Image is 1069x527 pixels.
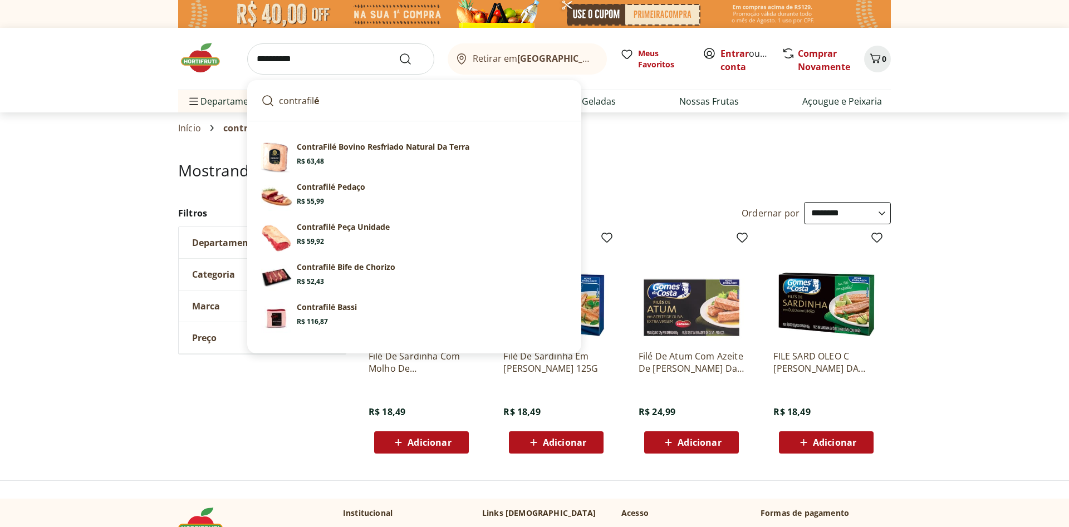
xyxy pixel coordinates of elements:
[813,438,856,447] span: Adicionar
[644,431,739,454] button: Adicionar
[297,262,395,273] p: Contrafilé Bife de Chorizo
[223,123,270,133] span: contra filé
[638,48,689,70] span: Meus Favoritos
[369,406,405,418] span: R$ 18,49
[448,43,607,75] button: Retirar em[GEOGRAPHIC_DATA]/[GEOGRAPHIC_DATA]
[374,431,469,454] button: Adicionar
[882,53,886,64] span: 0
[178,123,201,133] a: Início
[679,95,739,108] a: Nossas Frutas
[297,141,469,152] p: ContraFilé Bovino Resfriado Natural Da Terra
[369,350,474,375] a: Filé De Sardinha Com Molho De [PERSON_NAME] Da Costa 125G
[178,202,346,224] h2: Filtros
[261,262,292,293] img: Principal
[297,317,328,326] span: R$ 116,87
[773,350,879,375] a: FILE SARD OLEO C [PERSON_NAME] DA COSTA 125G
[297,221,390,233] p: Contrafilé Peça Unidade
[678,438,721,447] span: Adicionar
[620,48,689,70] a: Meus Favoritos
[802,95,882,108] a: Açougue e Peixaria
[297,157,324,166] span: R$ 63,48
[178,41,234,75] img: Hortifruti
[192,269,235,280] span: Categoria
[178,161,891,179] h1: Mostrando resultados para:
[279,94,319,107] p: contrafil
[343,508,393,519] p: Institucional
[261,302,292,333] img: Principal
[297,237,324,246] span: R$ 59,92
[257,257,572,297] a: PrincipalContrafilé Bife de ChorizoR$ 52,43
[192,301,220,312] span: Marca
[473,53,596,63] span: Retirar em
[192,332,217,343] span: Preço
[773,235,879,341] img: FILE SARD OLEO C LIM GOMES DA COSTA 125G
[798,47,850,73] a: Comprar Novamente
[761,508,891,519] p: Formas de pagamento
[720,47,770,73] span: ou
[773,406,810,418] span: R$ 18,49
[639,406,675,418] span: R$ 24,99
[257,297,572,337] a: PrincipalContrafilé BassiR$ 116,87
[179,322,346,353] button: Preço
[314,95,319,107] strong: é
[779,431,874,454] button: Adicionar
[503,406,540,418] span: R$ 18,49
[187,88,267,115] span: Departamentos
[720,47,782,73] a: Criar conta
[621,508,649,519] p: Acesso
[187,88,200,115] button: Menu
[297,302,357,313] p: Contrafilé Bassi
[297,181,365,193] p: Contrafilé Pedaço
[192,237,258,248] span: Departamento
[639,350,744,375] a: Filé De Atum Com Azeite De [PERSON_NAME] Da Costa 125G
[257,177,572,217] a: Contrafilé PedaçoContrafilé PedaçoR$ 55,99
[864,46,891,72] button: Carrinho
[179,259,346,290] button: Categoria
[297,277,324,286] span: R$ 52,43
[509,431,604,454] button: Adicionar
[257,137,572,177] a: ContraFilé Bovino Resfriado Natural Da TerraR$ 63,48
[179,290,346,322] button: Marca
[742,207,800,219] label: Ordernar por
[503,350,609,375] a: Filé De Sardinha Em [PERSON_NAME] 125G
[179,227,346,258] button: Departamento
[257,90,572,112] a: contrafilé
[247,43,434,75] input: search
[297,197,324,206] span: R$ 55,99
[720,47,749,60] a: Entrar
[639,235,744,341] img: Filé De Atum Com Azeite De Oliva Gomes Da Costa 125G
[543,438,586,447] span: Adicionar
[517,52,705,65] b: [GEOGRAPHIC_DATA]/[GEOGRAPHIC_DATA]
[408,438,451,447] span: Adicionar
[482,508,596,519] p: Links [DEMOGRAPHIC_DATA]
[399,52,425,66] button: Submit Search
[257,217,572,257] a: Contrafilé Peça UnidadeR$ 59,92
[261,181,292,213] img: Contrafilé Pedaço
